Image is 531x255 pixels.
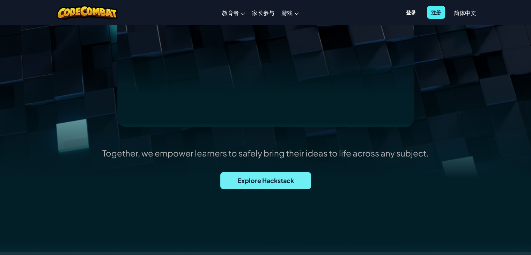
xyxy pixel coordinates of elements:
[219,3,249,22] a: 教育者
[249,3,278,22] a: 家长参与
[454,9,476,16] span: 简体中文
[402,6,420,19] button: 登录
[281,9,293,16] span: 游戏
[278,3,302,22] a: 游戏
[102,148,429,158] p: Together, we empower learners to safely bring their ideas to life across any subject.
[220,172,311,189] button: Explore Hackstack
[222,9,239,16] span: 教育者
[57,5,118,20] img: CodeCombat logo
[427,6,445,19] button: 注册
[450,3,480,22] a: 简体中文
